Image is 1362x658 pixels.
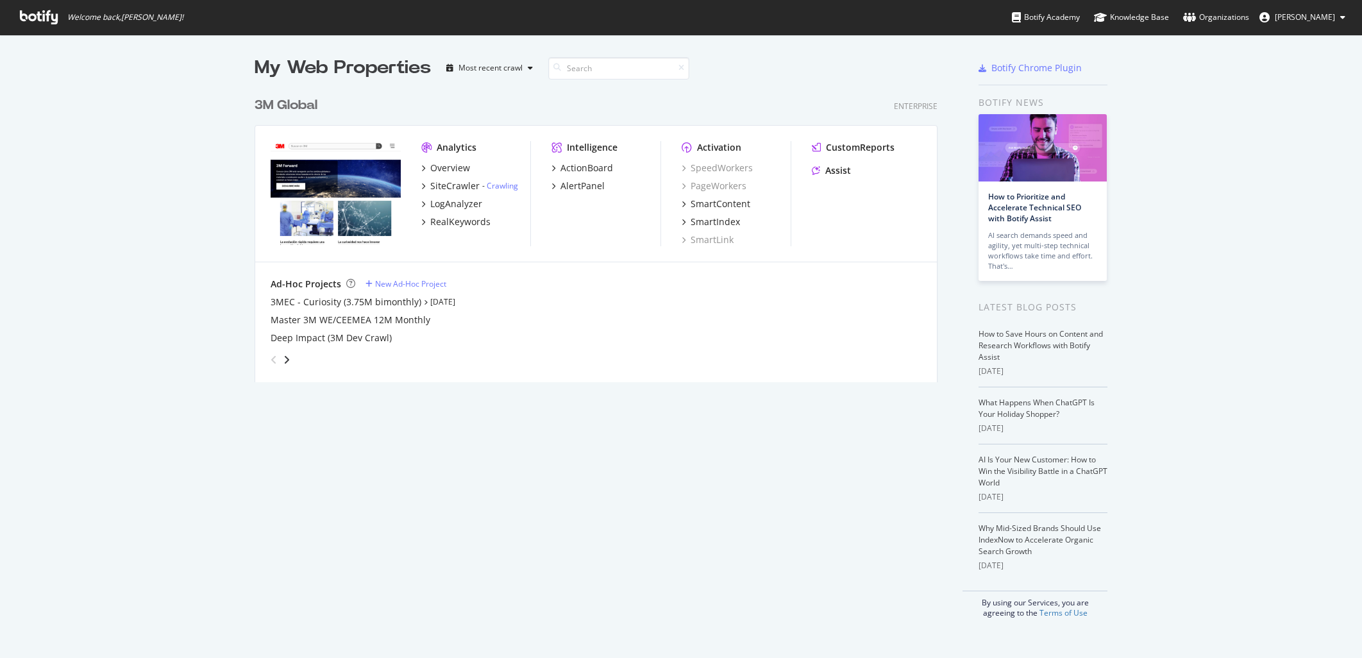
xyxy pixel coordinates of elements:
div: - [482,180,518,191]
a: AlertPanel [551,180,605,192]
div: Botify Academy [1012,11,1080,24]
button: [PERSON_NAME] [1249,7,1356,28]
a: SpeedWorkers [682,162,753,174]
div: AI search demands speed and agility, yet multi-step technical workflows take time and effort. Tha... [988,230,1097,271]
a: PageWorkers [682,180,746,192]
a: Botify Chrome Plugin [979,62,1082,74]
a: LogAnalyzer [421,198,482,210]
a: AI Is Your New Customer: How to Win the Visibility Battle in a ChatGPT World [979,454,1107,488]
a: RealKeywords [421,215,491,228]
div: Botify Chrome Plugin [991,62,1082,74]
div: [DATE] [979,491,1107,503]
span: Welcome back, [PERSON_NAME] ! [67,12,183,22]
input: Search [548,57,689,80]
div: SiteCrawler [430,180,480,192]
a: Assist [812,164,851,177]
button: Most recent crawl [441,58,538,78]
a: 3M Global [255,96,323,115]
a: SmartLink [682,233,734,246]
a: How to Prioritize and Accelerate Technical SEO with Botify Assist [988,191,1081,224]
a: Why Mid-Sized Brands Should Use IndexNow to Accelerate Organic Search Growth [979,523,1101,557]
div: angle-left [265,350,282,370]
div: RealKeywords [430,215,491,228]
a: Master 3M WE/CEEMEA 12M Monthly [271,314,430,326]
a: SmartContent [682,198,750,210]
a: Overview [421,162,470,174]
a: What Happens When ChatGPT Is Your Holiday Shopper? [979,397,1095,419]
a: Deep Impact (3M Dev Crawl) [271,332,392,344]
div: ActionBoard [560,162,613,174]
div: grid [255,81,948,382]
div: [DATE] [979,560,1107,571]
div: New Ad-Hoc Project [375,278,446,289]
div: Latest Blog Posts [979,300,1107,314]
div: [DATE] [979,423,1107,434]
a: ActionBoard [551,162,613,174]
a: [DATE] [430,296,455,307]
div: angle-right [282,353,291,366]
div: Intelligence [567,141,618,154]
div: CustomReports [826,141,895,154]
div: LogAnalyzer [430,198,482,210]
div: [DATE] [979,366,1107,377]
a: Terms of Use [1039,607,1088,618]
a: SmartIndex [682,215,740,228]
div: Activation [697,141,741,154]
div: Knowledge Base [1094,11,1169,24]
div: Ad-Hoc Projects [271,278,341,291]
span: Alexander Parrales [1275,12,1335,22]
div: Most recent crawl [458,64,523,72]
a: New Ad-Hoc Project [366,278,446,289]
div: 3M Global [255,96,317,115]
a: Crawling [487,180,518,191]
a: 3MEC - Curiosity (3.75M bimonthly) [271,296,421,308]
div: SmartContent [691,198,750,210]
div: AlertPanel [560,180,605,192]
div: Analytics [437,141,476,154]
div: Enterprise [894,101,937,112]
div: By using our Services, you are agreeing to the [963,591,1107,618]
div: My Web Properties [255,55,431,81]
a: SiteCrawler- Crawling [421,180,518,192]
div: SmartIndex [691,215,740,228]
a: How to Save Hours on Content and Research Workflows with Botify Assist [979,328,1103,362]
img: How to Prioritize and Accelerate Technical SEO with Botify Assist [979,114,1107,181]
div: Botify news [979,96,1107,110]
div: Organizations [1183,11,1249,24]
div: Assist [825,164,851,177]
div: Overview [430,162,470,174]
a: CustomReports [812,141,895,154]
img: www.command.com [271,141,401,245]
